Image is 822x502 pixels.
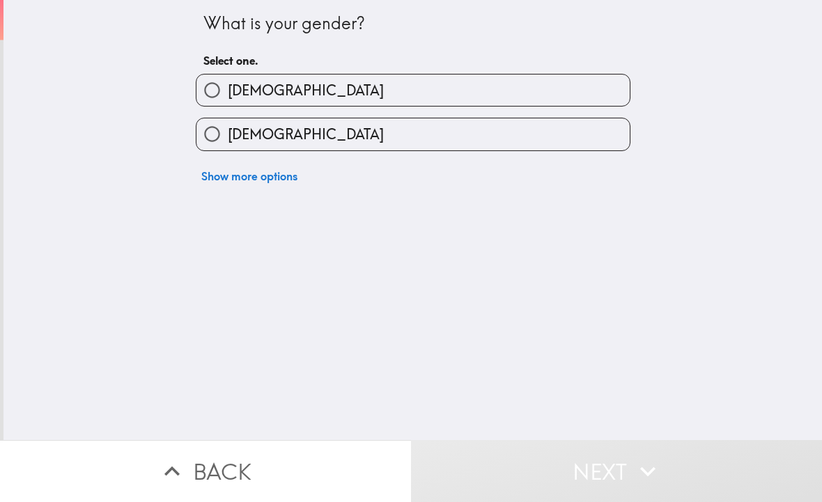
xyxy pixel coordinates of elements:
button: [DEMOGRAPHIC_DATA] [196,118,630,150]
div: What is your gender? [203,12,623,36]
span: [DEMOGRAPHIC_DATA] [228,81,384,100]
button: [DEMOGRAPHIC_DATA] [196,74,630,106]
h6: Select one. [203,53,623,68]
button: Next [411,440,822,502]
button: Show more options [196,162,303,190]
span: [DEMOGRAPHIC_DATA] [228,125,384,144]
